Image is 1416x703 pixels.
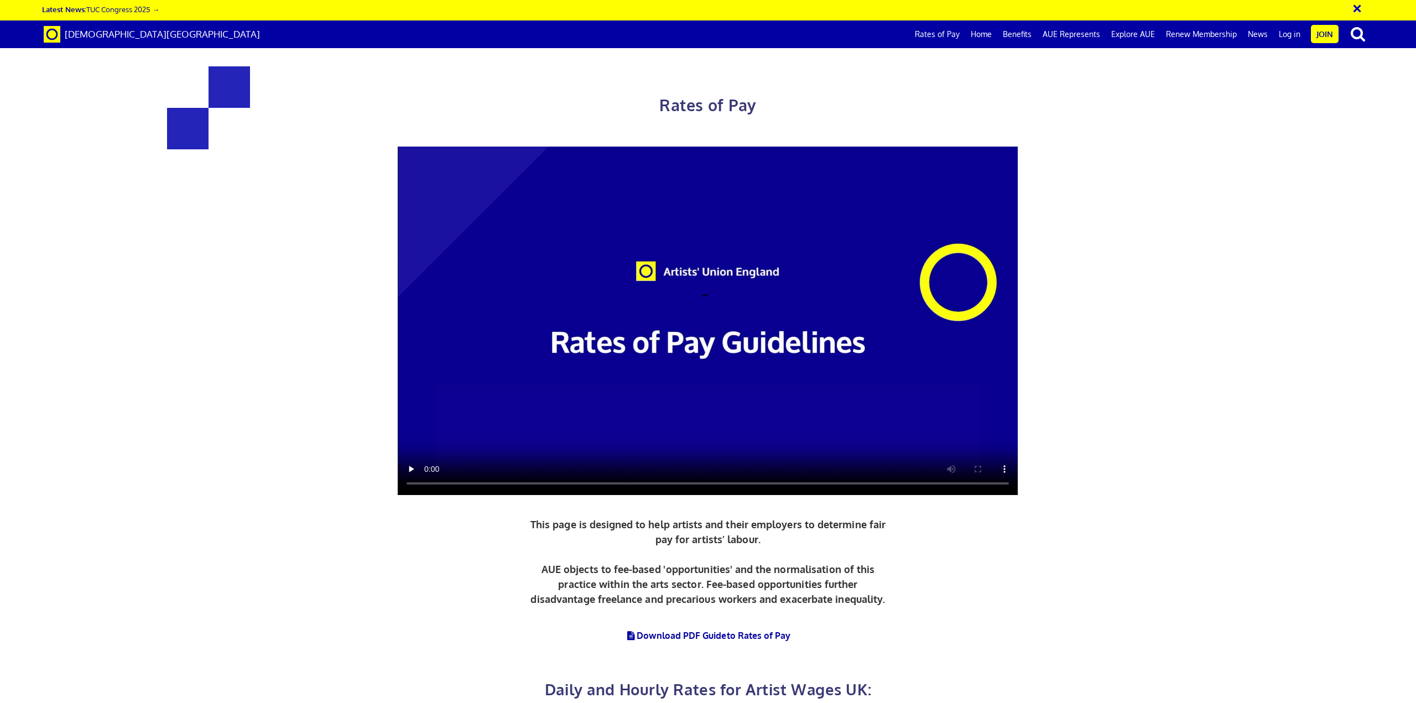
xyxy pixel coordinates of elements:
[1311,25,1339,43] a: Join
[1242,20,1273,48] a: News
[42,4,159,14] a: Latest News:TUC Congress 2025 →
[727,630,791,641] span: to Rates of Pay
[1106,20,1160,48] a: Explore AUE
[545,680,871,699] span: Daily and Hourly Rates for Artist Wages UK:
[528,517,889,607] p: This page is designed to help artists and their employers to determine fair pay for artists’ labo...
[35,20,268,48] a: Brand [DEMOGRAPHIC_DATA][GEOGRAPHIC_DATA]
[909,20,965,48] a: Rates of Pay
[1037,20,1106,48] a: AUE Represents
[659,95,756,115] span: Rates of Pay
[1273,20,1306,48] a: Log in
[626,630,791,641] a: Download PDF Guideto Rates of Pay
[965,20,997,48] a: Home
[997,20,1037,48] a: Benefits
[42,4,86,14] strong: Latest News:
[1341,22,1375,45] button: search
[1160,20,1242,48] a: Renew Membership
[65,28,260,40] span: [DEMOGRAPHIC_DATA][GEOGRAPHIC_DATA]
